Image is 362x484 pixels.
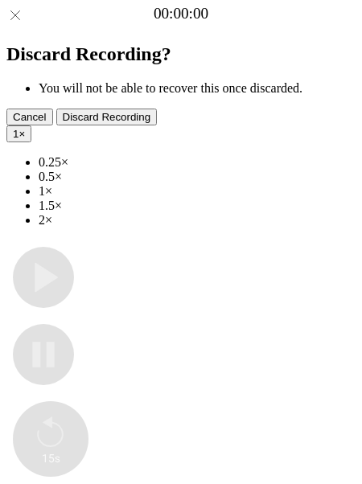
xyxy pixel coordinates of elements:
button: Discard Recording [56,109,158,125]
li: 0.25× [39,155,356,170]
li: 1× [39,184,356,199]
h2: Discard Recording? [6,43,356,65]
li: 0.5× [39,170,356,184]
button: Cancel [6,109,53,125]
span: 1 [13,128,19,140]
li: You will not be able to recover this once discarded. [39,81,356,96]
li: 2× [39,213,356,228]
button: 1× [6,125,31,142]
a: 00:00:00 [154,5,208,23]
li: 1.5× [39,199,356,213]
